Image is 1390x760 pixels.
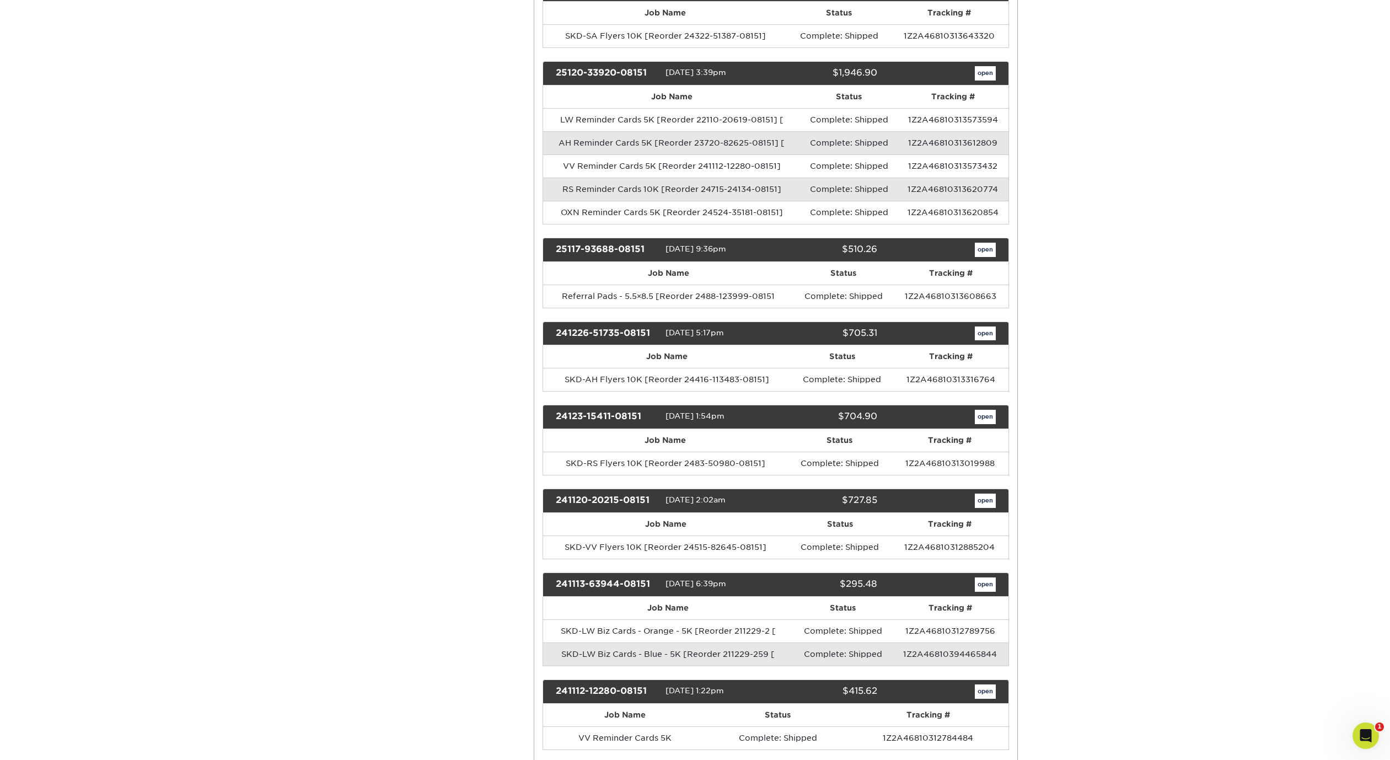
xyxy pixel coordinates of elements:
td: OXN Reminder Cards 5K [Reorder 24524-35181-08151] [543,201,801,224]
td: 1Z2A46810313643320 [890,24,1008,47]
div: 241112-12280-08151 [548,684,666,699]
span: [DATE] 3:39pm [666,68,726,77]
td: VV Reminder Cards 5K [Reorder 241112-12280-08151] [543,154,801,178]
td: Complete: Shipped [793,285,893,308]
div: 24123-15411-08151 [548,410,666,424]
td: SKD-VV Flyers 10K [Reorder 24515-82645-08151] [543,536,788,559]
td: 1Z2A46810313573594 [898,108,1008,131]
th: Status [788,429,892,452]
div: 241120-20215-08151 [548,494,666,508]
td: Complete: Shipped [787,24,890,47]
th: Job Name [543,262,793,285]
td: Complete: Shipped [801,108,898,131]
td: 1Z2A46810394465844 [892,643,1008,666]
th: Tracking # [890,2,1008,24]
td: Complete: Shipped [801,201,898,224]
td: 1Z2A46810313620854 [898,201,1008,224]
span: [DATE] 9:36pm [666,244,726,253]
td: Complete: Shipped [707,726,848,750]
th: Job Name [543,85,801,108]
td: Complete: Shipped [788,536,892,559]
td: RS Reminder Cards 10K [Reorder 24715-24134-08151] [543,178,801,201]
td: 1Z2A46810312789756 [892,619,1008,643]
th: Job Name [543,345,791,368]
th: Status [787,2,890,24]
span: [DATE] 1:54pm [666,412,724,421]
th: Tracking # [892,597,1008,619]
td: 1Z2A46810313612809 [898,131,1008,154]
td: Complete: Shipped [791,368,893,391]
td: SKD-LW Biz Cards - Orange - 5K [Reorder 211229-2 [ [543,619,793,643]
a: open [975,327,996,341]
a: open [975,577,996,592]
th: Tracking # [893,262,1008,285]
th: Status [801,85,898,108]
td: 1Z2A46810313573432 [898,154,1008,178]
div: 241113-63944-08151 [548,577,666,592]
th: Tracking # [848,704,1008,726]
div: $705.31 [768,327,885,341]
div: 25117-93688-08151 [548,243,666,257]
th: Tracking # [891,513,1008,536]
th: Tracking # [898,85,1008,108]
a: open [975,66,996,81]
div: $510.26 [768,243,885,257]
td: 1Z2A46810313608663 [893,285,1008,308]
td: Complete: Shipped [788,452,892,475]
td: SKD-AH Flyers 10K [Reorder 24416-113483-08151] [543,368,791,391]
a: open [975,243,996,257]
td: SKD-LW Biz Cards - Blue - 5K [Reorder 211229-259 [ [543,643,793,666]
div: 241226-51735-08151 [548,327,666,341]
td: LW Reminder Cards 5K [Reorder 22110-20619-08151] [ [543,108,801,131]
td: 1Z2A46810313316764 [893,368,1008,391]
th: Status [793,262,893,285]
td: Complete: Shipped [801,154,898,178]
td: Complete: Shipped [793,643,892,666]
a: open [975,494,996,508]
td: Complete: Shipped [793,619,892,643]
th: Status [793,597,892,619]
th: Status [791,345,893,368]
a: open [975,410,996,424]
td: 1Z2A46810313019988 [892,452,1008,475]
td: SKD-RS Flyers 10K [Reorder 2483-50980-08151] [543,452,788,475]
div: $727.85 [768,494,885,508]
td: AH Reminder Cards 5K [Reorder 23720-82625-08151] [ [543,131,801,154]
th: Job Name [543,2,787,24]
td: Referral Pads - 5.5×8.5 [Reorder 2488-123999-08151 [543,285,793,308]
td: Complete: Shipped [801,178,898,201]
td: 1Z2A46810312784484 [848,726,1008,750]
th: Job Name [543,597,793,619]
td: 1Z2A46810312885204 [891,536,1008,559]
span: 1 [1375,722,1384,731]
span: [DATE] 1:22pm [666,686,724,695]
iframe: Intercom live chat [1353,722,1379,749]
td: SKD-SA Flyers 10K [Reorder 24322-51387-08151] [543,24,787,47]
th: Tracking # [892,429,1008,452]
span: [DATE] 2:02am [666,495,726,504]
th: Job Name [543,513,788,536]
div: $415.62 [768,684,885,699]
th: Status [788,513,892,536]
span: [DATE] 6:39pm [666,579,726,588]
td: VV Reminder Cards 5K [543,726,707,750]
a: open [975,684,996,699]
div: $295.48 [768,577,885,592]
div: $1,946.90 [768,66,885,81]
td: 1Z2A46810313620774 [898,178,1008,201]
th: Job Name [543,429,788,452]
th: Tracking # [893,345,1008,368]
span: [DATE] 5:17pm [666,328,724,337]
td: Complete: Shipped [801,131,898,154]
div: $704.90 [768,410,885,424]
th: Job Name [543,704,707,726]
div: 25120-33920-08151 [548,66,666,81]
th: Status [707,704,848,726]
